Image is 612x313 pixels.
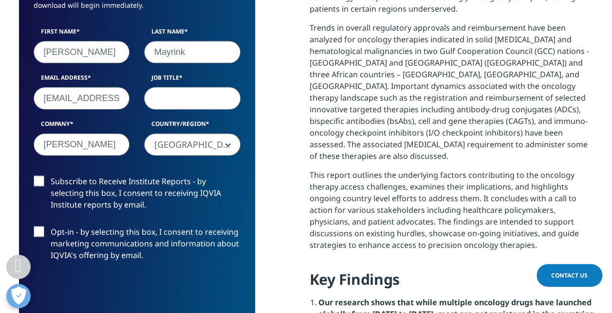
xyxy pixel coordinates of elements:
label: Country/Region [144,120,241,133]
p: This report outlines the underlying factors contributing to the oncology therapy access challenge... [310,169,593,258]
label: First Name [34,27,130,41]
span: Contact Us [551,271,588,279]
label: Email Address [34,73,130,87]
label: Last Name [144,27,241,41]
label: Company [34,120,130,133]
h4: Key Findings [310,270,593,296]
button: Abrir preferências [6,284,31,308]
label: Job Title [144,73,241,87]
label: Subscribe to Receive Institute Reports - by selecting this box, I consent to receiving IQVIA Inst... [34,175,241,216]
span: Brazil [144,133,241,156]
p: Trends in overall regulatory approvals and reimbursement have been analyzed for oncology therapie... [310,22,593,169]
a: Contact Us [537,264,602,287]
label: Opt-in - by selecting this box, I consent to receiving marketing communications and information a... [34,226,241,266]
span: Brazil [145,134,240,156]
